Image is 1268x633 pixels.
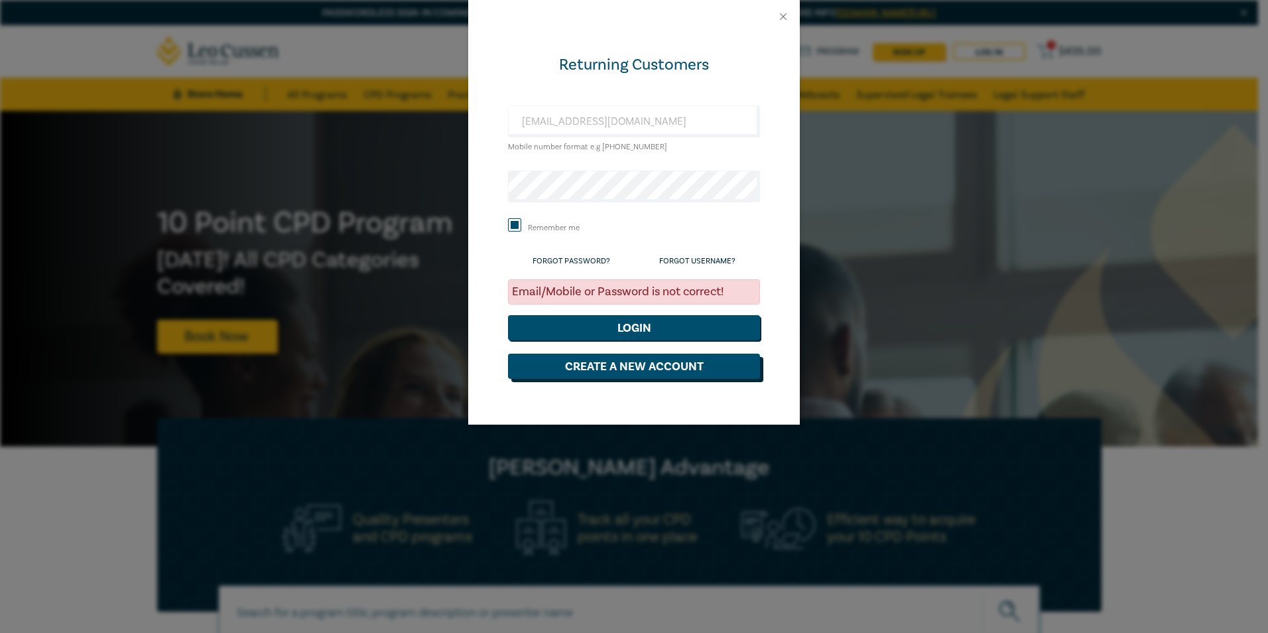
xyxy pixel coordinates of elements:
a: Forgot Username? [659,256,735,266]
input: Enter email or Mobile number [508,105,760,137]
button: Create a New Account [508,354,760,379]
label: Remember me [528,222,580,234]
div: Returning Customers [508,54,760,76]
button: Login [508,315,760,340]
a: Forgot Password? [533,256,610,266]
button: Close [777,11,789,23]
div: Email/Mobile or Password is not correct! [508,279,760,305]
small: Mobile number format e.g [PHONE_NUMBER] [508,142,667,152]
